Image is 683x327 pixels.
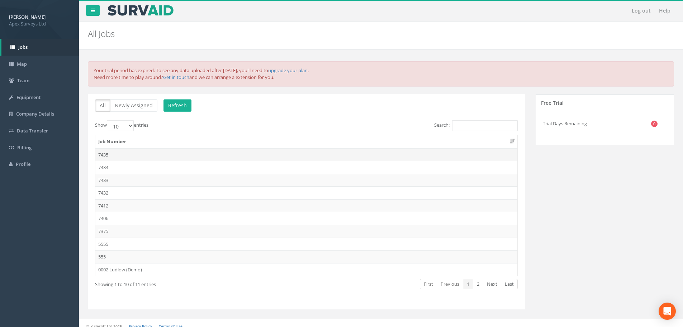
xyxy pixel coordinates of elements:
a: 1 [463,279,473,289]
td: 7433 [95,174,517,187]
td: 555 [95,250,517,263]
a: [PERSON_NAME] Apex Surveys Ltd [9,12,70,27]
select: Showentries [107,120,134,131]
td: 7432 [95,186,517,199]
td: 0002 Ludlow (Demo) [95,263,517,276]
label: Search: [434,120,518,131]
a: 2 [473,279,483,289]
h5: Free Trial [541,100,564,106]
span: Team [17,77,29,84]
a: Jobs [1,39,79,56]
span: Billing [17,144,32,151]
a: Next [483,279,501,289]
span: Apex Surveys Ltd [9,20,70,27]
h2: All Jobs [88,29,575,38]
a: upgrade your plan [268,67,308,74]
span: Jobs [18,44,28,50]
div: Open Intercom Messenger [659,303,676,320]
td: 7406 [95,212,517,225]
th: Job Number: activate to sort column ascending [95,135,517,148]
span: 0 [651,121,658,127]
a: Last [501,279,518,289]
strong: [PERSON_NAME] [9,14,46,20]
td: 7412 [95,199,517,212]
span: Profile [16,161,30,167]
td: 7375 [95,225,517,238]
a: Get in touch [163,74,189,80]
button: All [95,99,110,112]
div: Showing 1 to 10 of 11 entries [95,278,265,288]
a: First [420,279,437,289]
button: Refresh [163,99,191,112]
div: Your trial period has expired. To see any data uploaded after [DATE], you'll need to . Need more ... [88,61,674,86]
input: Search: [452,120,518,131]
span: Equipment [16,94,41,101]
span: Data Transfer [17,127,48,134]
td: 7434 [95,161,517,174]
span: Company Details [16,111,54,117]
li: Trial Days Remaining [543,117,658,131]
button: Newly Assigned [110,99,157,112]
td: 7435 [95,148,517,161]
a: Previous [437,279,463,289]
label: Show entries [95,120,148,131]
td: 5555 [95,238,517,251]
span: Map [17,61,27,67]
